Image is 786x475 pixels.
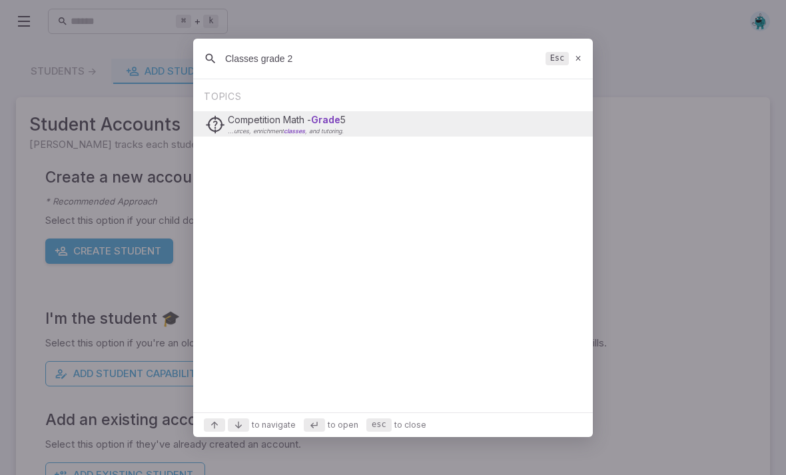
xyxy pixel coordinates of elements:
span: classes [284,127,305,135]
div: TOPICS [193,82,593,109]
span: Competition Math - [228,114,340,125]
kbd: esc [366,418,392,432]
p: , and tutoring. [228,128,346,135]
span: to close [394,419,426,431]
span: Grade [311,114,340,125]
span: ...urces, enrichment [228,127,305,135]
div: Suggestions [193,82,593,412]
kbd: Esc [546,52,568,65]
span: to navigate [252,419,296,431]
span: to open [328,419,358,431]
p: 5 [228,113,346,127]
